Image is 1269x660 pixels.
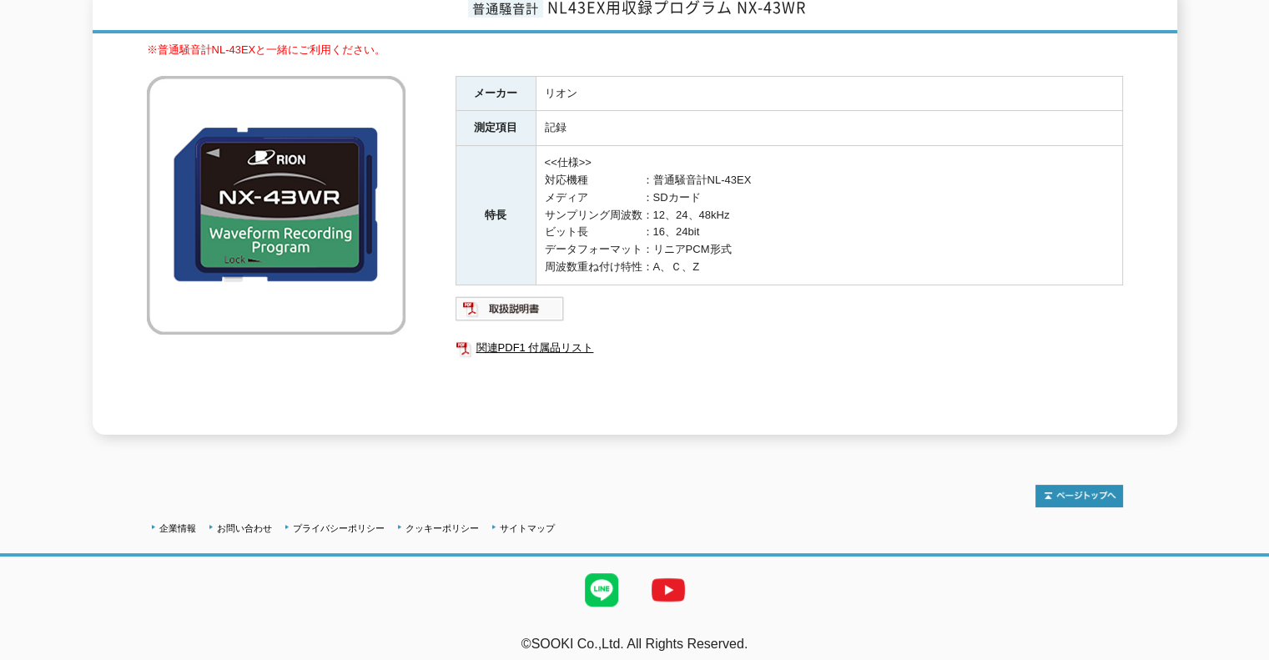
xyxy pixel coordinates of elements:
a: クッキーポリシー [405,523,479,533]
img: 取扱説明書 [456,295,565,322]
a: 関連PDF1 付属品リスト [456,337,1123,359]
a: サイトマップ [500,523,555,533]
th: 測定項目 [456,111,536,146]
th: メーカー [456,76,536,111]
td: <<仕様>> 対応機種 ：普通騒音計NL-43EX メディア ：SDカード サンプリング周波数：12、24、48kHz ビット長 ：16、24bit データフォーマット：リニアPCM形式 周波数... [536,146,1122,285]
img: LINE [568,557,635,623]
td: 記録 [536,111,1122,146]
a: プライバシーポリシー [293,523,385,533]
p: ※普通騒音計NL-43EXと一緒にご利用ください。 [147,42,1123,59]
a: 取扱説明書 [456,306,565,319]
img: YouTube [635,557,702,623]
th: 特長 [456,146,536,285]
a: お問い合わせ [217,523,272,533]
a: 企業情報 [159,523,196,533]
img: トップページへ [1035,485,1123,507]
img: NL43EX用収録プログラム NX-43WR [147,76,405,335]
td: リオン [536,76,1122,111]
